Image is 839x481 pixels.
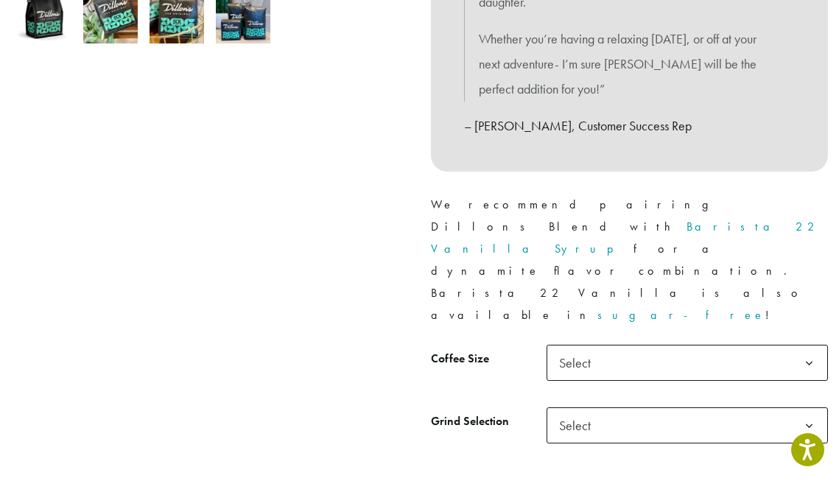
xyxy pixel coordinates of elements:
span: Select [553,411,605,440]
label: Grind Selection [431,411,547,432]
label: Coffee Size [431,348,547,370]
p: We recommend pairing Dillons Blend with for a dynamite flavor combination. Barista 22 Vanilla is ... [431,194,829,326]
span: Select [553,348,605,377]
span: Select [547,345,829,381]
a: sugar-free [597,307,765,323]
a: Barista 22 Vanilla Syrup [431,219,820,256]
span: Select [547,407,829,443]
p: – [PERSON_NAME], Customer Success Rep [464,113,796,138]
p: Whether you’re having a relaxing [DATE], or off at your next adventure- I’m sure [PERSON_NAME] wi... [479,27,781,101]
